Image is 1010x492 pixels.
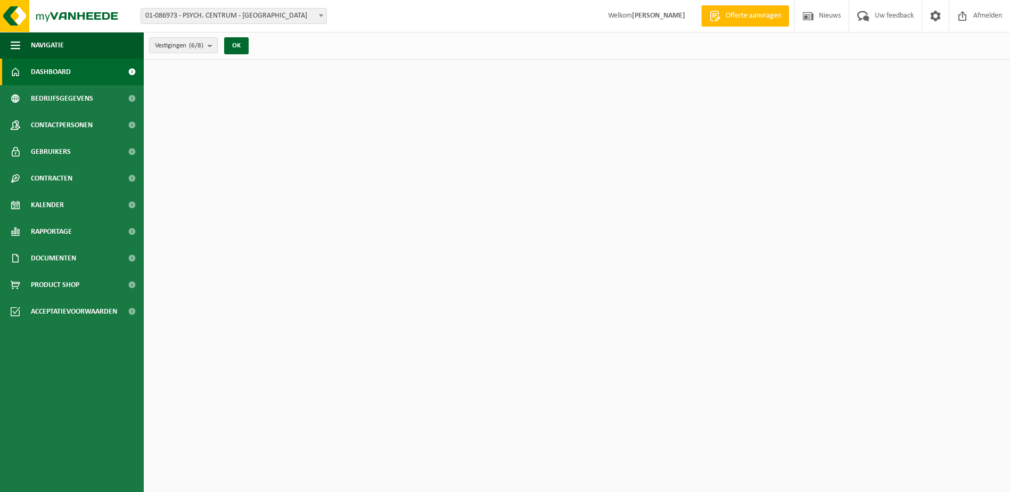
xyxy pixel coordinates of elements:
[31,245,76,272] span: Documenten
[149,37,218,53] button: Vestigingen(6/8)
[31,218,72,245] span: Rapportage
[31,192,64,218] span: Kalender
[723,11,784,21] span: Offerte aanvragen
[31,59,71,85] span: Dashboard
[701,5,789,27] a: Offerte aanvragen
[189,42,203,49] count: (6/8)
[31,138,71,165] span: Gebruikers
[31,85,93,112] span: Bedrijfsgegevens
[141,8,327,24] span: 01-086973 - PSYCH. CENTRUM - ST HIERONYMUS - SINT-NIKLAAS
[31,32,64,59] span: Navigatie
[632,12,685,20] strong: [PERSON_NAME]
[31,298,117,325] span: Acceptatievoorwaarden
[155,38,203,54] span: Vestigingen
[141,9,326,23] span: 01-086973 - PSYCH. CENTRUM - ST HIERONYMUS - SINT-NIKLAAS
[31,272,79,298] span: Product Shop
[31,165,72,192] span: Contracten
[224,37,249,54] button: OK
[31,112,93,138] span: Contactpersonen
